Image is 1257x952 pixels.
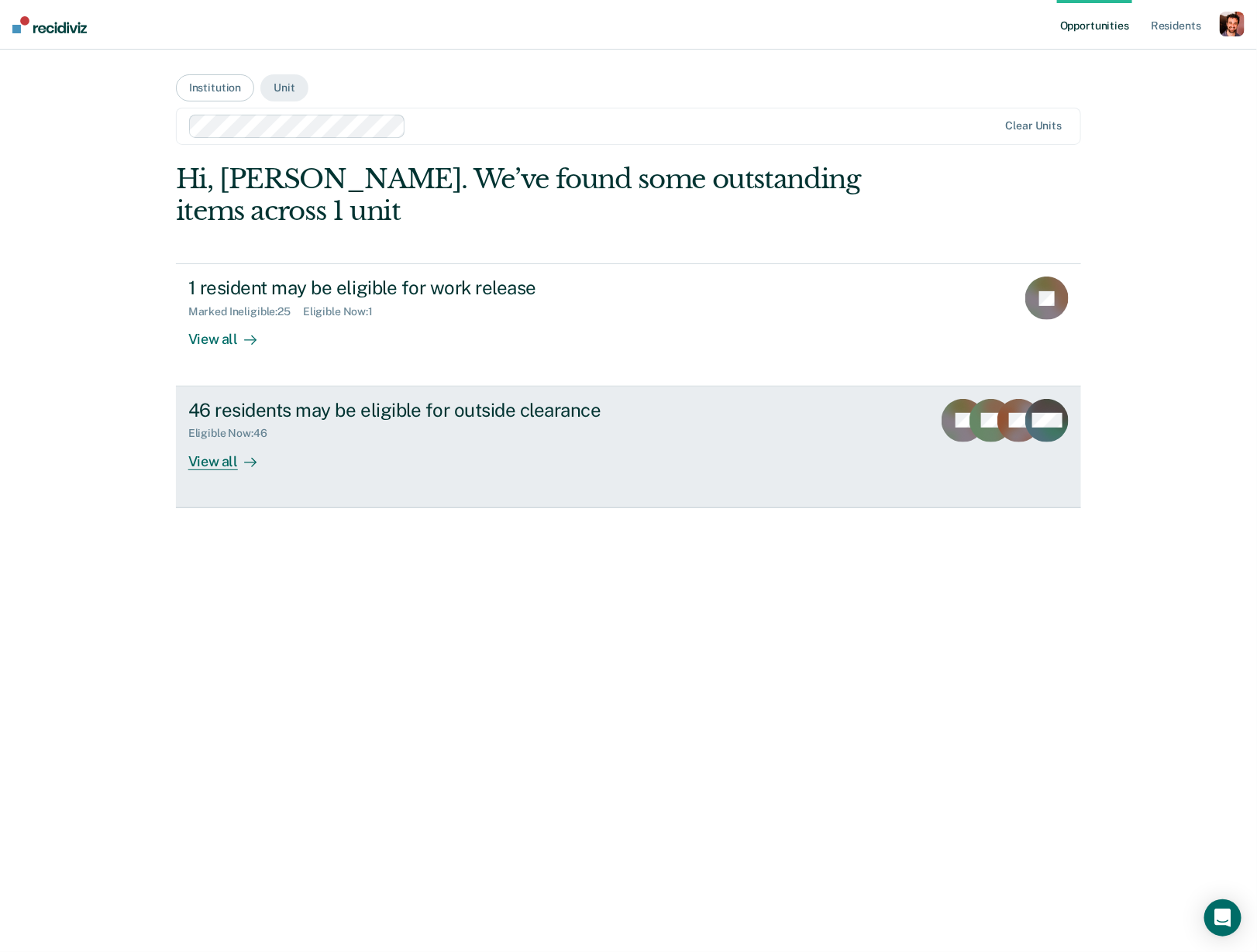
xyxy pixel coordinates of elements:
[303,305,385,318] div: Eligible Now : 1
[12,16,87,33] img: Recidiviz
[176,263,1082,386] a: 1 resident may be eligible for work releaseMarked Ineligible:25Eligible Now:1View all
[188,427,280,440] div: Eligible Now : 46
[176,163,901,227] div: Hi, [PERSON_NAME]. We’ve found some outstanding items across 1 unit
[188,440,275,470] div: View all
[176,387,1082,508] a: 46 residents may be eligible for outside clearanceEligible Now:46View all
[188,318,275,349] div: View all
[260,74,308,101] button: Unit
[176,74,254,101] button: Institution
[1204,899,1242,937] div: Open Intercom Messenger
[188,305,303,318] div: Marked Ineligible : 25
[188,399,732,421] div: 46 residents may be eligible for outside clearance
[1006,119,1062,132] div: Clear units
[188,277,732,299] div: 1 resident may be eligible for work release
